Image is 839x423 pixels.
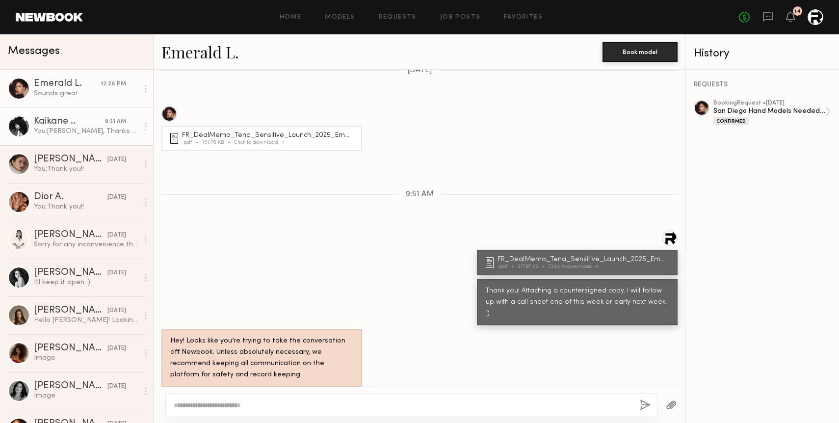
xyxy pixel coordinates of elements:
div: Kaikane .. [34,117,105,127]
a: FR_DealMemo_Tena_Sensitive_Launch_2025_EmeraldLian_SIGNED.pdf217.87 KBClick to download [486,256,672,269]
span: Messages [8,46,60,57]
div: booking Request • [DATE] [713,100,825,106]
div: Hey! Looks like you’re trying to take the conversation off Newbook. Unless absolutely necessary, ... [170,336,353,381]
div: San Diego Hand Models Needed (9/16) [713,106,825,116]
a: FR_DealMemo_Tena_Sensitive_Launch_2025_EmeraldLian (1).pdf151.76 KBClick to download [170,132,356,145]
div: Sounds great [34,89,138,98]
div: [PERSON_NAME] [34,306,107,316]
div: 217.87 KB [518,264,549,269]
div: [DATE] [107,306,126,316]
a: Emerald L. [161,41,239,62]
div: I’ll keep it open :) [34,278,138,287]
span: 9:51 AM [406,190,434,199]
div: .pdf [182,140,202,145]
div: Confirmed [713,117,749,125]
div: Click to download [234,140,284,145]
div: [DATE] [107,231,126,240]
div: Image [34,353,138,363]
a: Requests [379,14,417,21]
div: You: [PERSON_NAME], Thanks for flagging the $26 nail reimbursement. In Newbook, reimbursements ge... [34,127,138,136]
div: Click to download [549,264,599,269]
div: FR_DealMemo_Tena_Sensitive_Launch_2025_EmeraldLian (1) [182,132,356,139]
a: Job Posts [440,14,481,21]
div: Emerald L. [34,79,101,89]
a: bookingRequest •[DATE]San Diego Hand Models Needed (9/16)Confirmed [713,100,831,125]
div: [PERSON_NAME] [34,268,107,278]
a: Models [325,14,355,21]
div: You: Thank you!! [34,164,138,174]
div: 9:31 AM [105,117,126,127]
div: REQUESTS [694,81,831,88]
div: Hello [PERSON_NAME]! Looking forward to hearing back from you [EMAIL_ADDRESS][DOMAIN_NAME] Thanks 🙏🏼 [34,316,138,325]
div: [PERSON_NAME] [34,344,107,353]
div: 14 [794,9,801,14]
div: [DATE] [107,155,126,164]
a: Book model [603,47,678,55]
div: You: Thank you!! [34,202,138,211]
div: Sorry for any inconvenience this may cause [34,240,138,249]
div: Thank you! Attaching a countersigned copy. I will follow up with a call sheet end of this week or... [486,286,669,319]
a: Favorites [504,14,543,21]
div: Image [34,391,138,400]
div: [PERSON_NAME] [34,155,107,164]
div: [PERSON_NAME] [34,381,107,391]
div: History [694,48,831,59]
div: 12:28 PM [101,79,126,89]
div: [DATE] [107,344,126,353]
a: Home [280,14,302,21]
div: [PERSON_NAME] [34,230,107,240]
div: [DATE] [107,193,126,202]
div: 151.76 KB [202,140,234,145]
div: [DATE] [107,382,126,391]
div: FR_DealMemo_Tena_Sensitive_Launch_2025_EmeraldLian_SIGNED [498,256,672,263]
div: Dior A. [34,192,107,202]
div: .pdf [498,264,518,269]
div: [DATE] [107,268,126,278]
span: [DATE] [407,66,432,75]
button: Book model [603,42,678,62]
